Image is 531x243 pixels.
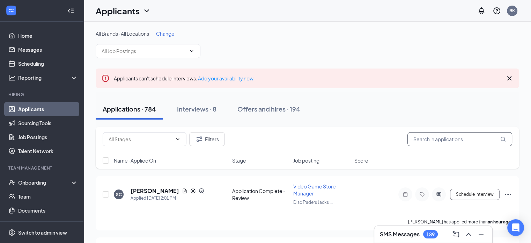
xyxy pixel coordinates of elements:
svg: Cross [505,74,514,83]
svg: ComposeMessage [452,230,460,238]
svg: Note [401,192,410,197]
div: Applied [DATE] 2:01 PM [131,195,204,202]
svg: Reapply [190,188,196,194]
input: All Job Postings [102,47,186,55]
button: ComposeMessage [450,229,462,240]
span: Job posting [293,157,319,164]
div: Open Intercom Messenger [507,219,524,236]
svg: Ellipses [504,190,512,199]
div: Offers and hires · 194 [237,105,300,113]
svg: Filter [195,135,204,143]
svg: Tag [418,192,426,197]
span: Name · Applied On [114,157,156,164]
div: Switch to admin view [18,229,67,236]
span: Score [354,157,368,164]
span: Video Game Store Manager [293,183,336,196]
div: Onboarding [18,179,72,186]
svg: ChevronDown [175,136,180,142]
svg: Collapse [67,7,74,14]
svg: Settings [8,229,15,236]
svg: ChevronUp [464,230,473,238]
svg: QuestionInfo [493,7,501,15]
a: Talent Network [18,144,78,158]
button: Schedule Interview [450,189,500,200]
button: Minimize [475,229,487,240]
h3: SMS Messages [380,230,420,238]
a: Add your availability now [198,75,253,81]
span: Stage [232,157,246,164]
svg: ActiveChat [435,192,443,197]
button: Filter Filters [189,132,225,146]
b: an hour ago [488,219,511,224]
a: Applicants [18,102,78,116]
svg: Notifications [477,7,486,15]
div: Interviews · 8 [177,105,216,113]
svg: WorkstreamLogo [8,7,15,14]
svg: Document [182,188,187,194]
span: All Brands · All Locations [96,30,149,37]
div: 189 [426,231,435,237]
a: Job Postings [18,130,78,144]
span: Change [156,30,175,37]
div: Team Management [8,165,76,171]
svg: Analysis [8,74,15,81]
span: Applicants can't schedule interviews. [114,75,253,81]
svg: Minimize [477,230,485,238]
svg: ChevronDown [189,48,194,54]
h5: [PERSON_NAME] [131,187,179,195]
div: Applications · 784 [103,105,156,113]
input: Search in applications [407,132,512,146]
p: [PERSON_NAME] has applied more than . [408,219,512,225]
div: Application Complete - Review [232,187,289,201]
span: Disc Traders Jacks ... [293,200,333,205]
div: BK [509,8,515,14]
div: Hiring [8,92,76,98]
svg: Error [101,74,110,83]
input: All Stages [109,135,172,143]
svg: ChevronDown [142,7,151,15]
svg: MagnifyingGlass [500,136,506,142]
svg: SourcingTools [199,188,204,194]
a: Sourcing Tools [18,116,78,130]
h1: Applicants [96,5,140,17]
a: Documents [18,203,78,217]
svg: UserCheck [8,179,15,186]
a: Messages [18,43,78,57]
a: Surveys [18,217,78,231]
div: Reporting [18,74,78,81]
a: Home [18,29,78,43]
a: Scheduling [18,57,78,71]
button: ChevronUp [463,229,474,240]
a: Team [18,190,78,203]
div: SC [116,192,122,198]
